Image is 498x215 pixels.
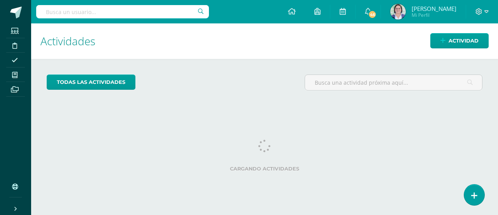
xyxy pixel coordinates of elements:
[36,5,209,18] input: Busca un usuario...
[412,12,456,18] span: Mi Perfil
[368,10,377,19] span: 46
[47,75,135,90] a: todas las Actividades
[305,75,482,90] input: Busca una actividad próxima aquí...
[449,34,479,48] span: Actividad
[390,4,406,20] img: cb6240ca9060cd5322fbe56422423029.png
[47,166,482,172] label: Cargando actividades
[40,23,489,59] h1: Actividades
[412,5,456,12] span: [PERSON_NAME]
[430,33,489,48] a: Actividad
